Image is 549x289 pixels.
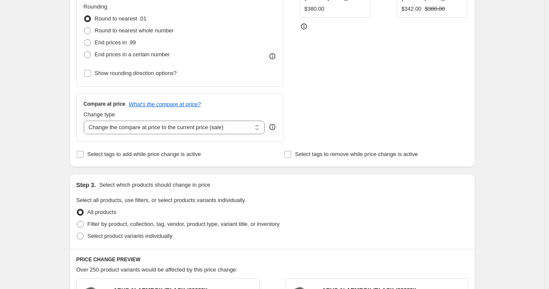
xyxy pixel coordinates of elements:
span: Round to nearest whole number [95,27,174,34]
span: Select all products, use filters, or select products variants individually [76,197,245,203]
span: End prices in a certain number [95,51,170,58]
span: Select tags to add while price change is active [88,151,201,157]
h3: Compare at price [84,101,126,107]
span: Change type [84,111,115,118]
strike: $380.00 [425,5,445,13]
span: Filter by product, collection, tag, vendor, product type, variant title, or inventory [88,221,280,227]
h2: Step 3. [76,181,96,189]
span: Round to nearest .01 [95,15,146,22]
span: End prices in .99 [95,39,136,46]
span: Over 250 product variants would be affected by this price change: [76,266,238,273]
p: Select which products should change in price [99,181,210,189]
button: What's the compare at price? [129,101,201,107]
div: $342.00 [401,5,421,13]
div: help [268,123,277,131]
span: Select tags to remove while price change is active [295,151,418,157]
div: $380.00 [304,5,324,13]
h6: PRICE CHANGE PREVIEW [76,256,468,263]
span: Show rounding direction options? [95,70,177,76]
span: Select product variants individually [88,233,172,239]
span: Rounding [84,3,108,10]
span: All products [88,209,117,215]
